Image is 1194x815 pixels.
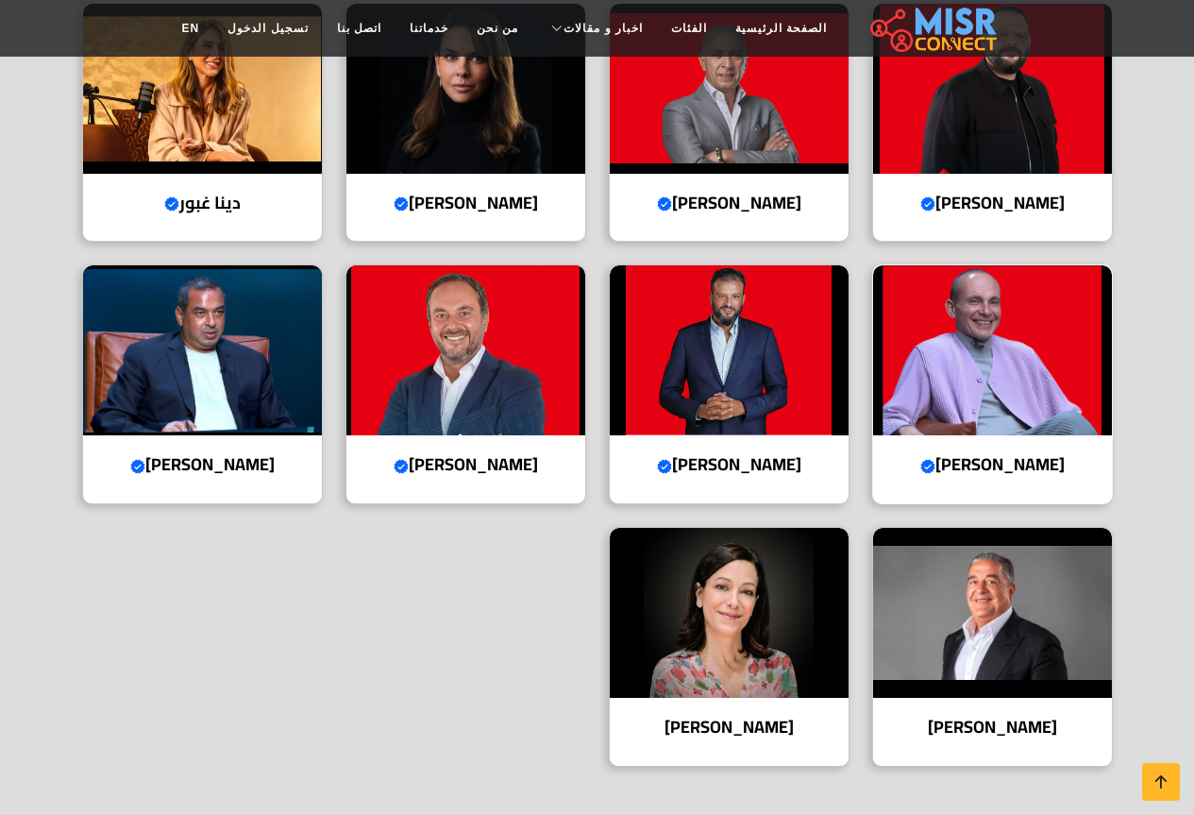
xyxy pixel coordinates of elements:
a: الصفحة الرئيسية [721,10,841,46]
svg: Verified account [394,459,409,474]
a: أحمد طارق خليل [PERSON_NAME] [334,264,597,504]
a: عبد الله سلام [PERSON_NAME] [861,3,1124,243]
a: من نحن [462,10,532,46]
img: محمد فاروق [873,265,1112,435]
a: أيمن ممدوح [PERSON_NAME] [597,264,861,504]
a: ياسين منصور [PERSON_NAME] [861,527,1124,767]
svg: Verified account [920,459,935,474]
img: هيلدا لوقا [346,4,585,174]
svg: Verified account [920,196,935,212]
img: أحمد طارق خليل [346,265,585,435]
a: اخبار و مقالات [532,10,657,46]
a: الفئات [657,10,721,46]
img: main.misr_connect [870,5,997,52]
a: اتصل بنا [323,10,395,46]
span: اخبار و مقالات [563,20,643,37]
a: EN [168,10,214,46]
a: خدماتنا [395,10,462,46]
svg: Verified account [130,459,145,474]
a: هيلدا لوقا [PERSON_NAME] [334,3,597,243]
a: تسجيل الدخول [213,10,322,46]
a: محمد فاروق [PERSON_NAME] [861,264,1124,504]
h4: [PERSON_NAME] [624,193,834,213]
h4: [PERSON_NAME] [887,454,1098,475]
img: محمد إسماعيل منصور [83,265,322,435]
svg: Verified account [657,459,672,474]
h4: [PERSON_NAME] [624,454,834,475]
a: مني عطايا [PERSON_NAME] [597,527,861,767]
a: محمد إسماعيل منصور [PERSON_NAME] [71,264,334,504]
h4: [PERSON_NAME] [887,717,1098,738]
img: مني عطايا [610,528,849,698]
img: أيمن ممدوح [610,265,849,435]
h4: [PERSON_NAME] [887,193,1098,213]
svg: Verified account [657,196,672,212]
img: أحمد السويدي [610,4,849,174]
a: دينا غبور دينا غبور [71,3,334,243]
svg: Verified account [394,196,409,212]
img: دينا غبور [83,4,322,174]
h4: [PERSON_NAME] [361,454,571,475]
img: ياسين منصور [873,528,1112,698]
a: أحمد السويدي [PERSON_NAME] [597,3,861,243]
svg: Verified account [164,196,179,212]
h4: [PERSON_NAME] [97,454,308,475]
h4: [PERSON_NAME] [624,717,834,738]
h4: [PERSON_NAME] [361,193,571,213]
img: عبد الله سلام [873,4,1112,174]
h4: دينا غبور [97,193,308,213]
